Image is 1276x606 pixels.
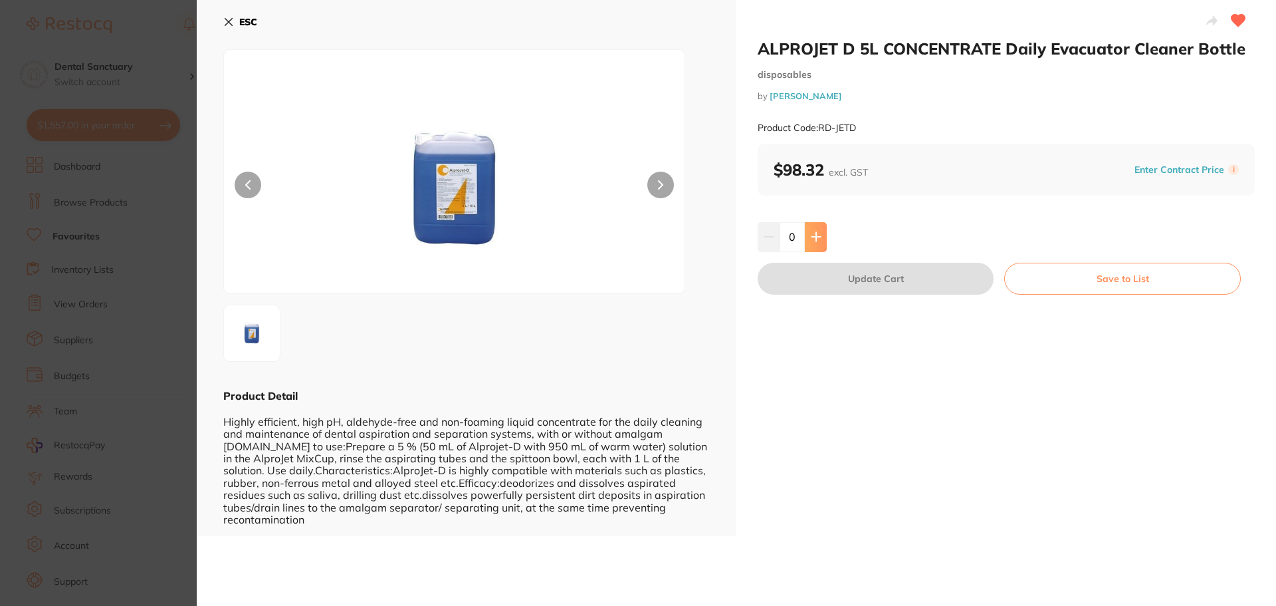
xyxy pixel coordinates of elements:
[774,160,868,180] b: $98.32
[316,83,593,293] img: anBn
[770,90,842,101] a: [PERSON_NAME]
[1228,164,1239,175] label: i
[223,11,257,33] button: ESC
[758,39,1255,59] h2: ALPROJET D 5L CONCENTRATE Daily Evacuator Cleaner Bottle
[223,389,298,402] b: Product Detail
[1130,164,1228,176] button: Enter Contract Price
[758,91,1255,101] small: by
[758,263,994,295] button: Update Cart
[239,16,257,28] b: ESC
[758,122,856,134] small: Product Code: RD-JETD
[228,309,276,357] img: anBn
[1004,263,1241,295] button: Save to List
[223,403,710,526] div: Highly efficient, high pH, aldehyde-free and non-foaming liquid concentrate for the daily cleanin...
[829,166,868,178] span: excl. GST
[758,69,1255,80] small: disposables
